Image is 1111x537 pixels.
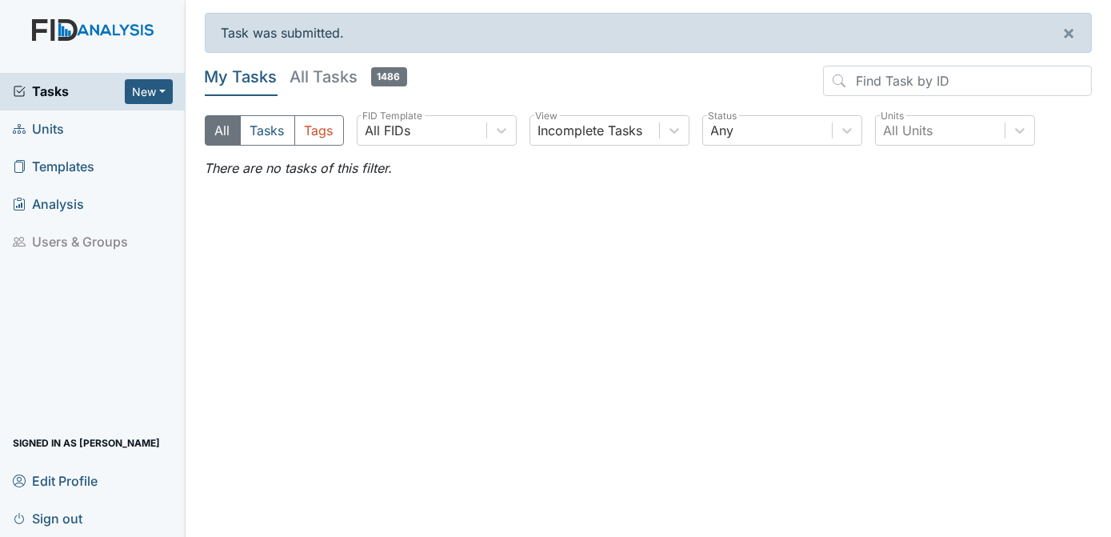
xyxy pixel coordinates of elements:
h5: My Tasks [205,66,278,88]
span: Signed in as [PERSON_NAME] [13,431,160,455]
span: 1486 [371,67,407,86]
button: Tags [294,115,344,146]
h5: All Tasks [290,66,407,88]
button: New [125,79,173,104]
span: Templates [13,154,94,179]
button: × [1046,14,1091,52]
button: Tasks [240,115,295,146]
div: Incomplete Tasks [538,121,643,140]
input: Find Task by ID [823,66,1092,96]
span: × [1062,21,1075,44]
a: Tasks [13,82,125,101]
span: Analysis [13,192,84,217]
div: All Units [884,121,933,140]
button: All [205,115,241,146]
div: Any [711,121,734,140]
span: Units [13,117,64,142]
em: There are no tasks of this filter. [205,160,393,176]
span: Sign out [13,506,82,531]
span: Edit Profile [13,468,98,493]
div: Type filter [205,115,344,146]
div: Task was submitted. [205,13,1093,53]
div: All FIDs [366,121,411,140]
